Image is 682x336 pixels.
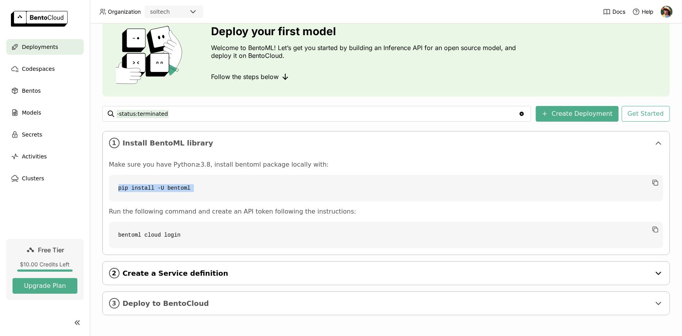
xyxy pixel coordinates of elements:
h3: Deploy your first model [211,25,520,38]
input: Search [116,108,519,120]
img: logo [11,11,68,27]
a: Bentos [6,83,84,99]
i: 2 [109,268,120,279]
code: bentoml cloud login [109,222,663,248]
span: Secrets [22,130,42,139]
a: Deployments [6,39,84,55]
span: Models [22,108,41,117]
span: Clusters [22,174,44,183]
img: Rita Costa [661,6,673,18]
span: Codespaces [22,64,55,74]
p: Welcome to BentoML! Let’s get you started by building an Inference API for an open source model, ... [211,44,520,59]
i: 1 [109,138,120,148]
span: Deploy to BentoCloud [123,299,651,308]
a: Activities [6,149,84,164]
i: 3 [109,298,120,309]
a: Codespaces [6,61,84,77]
div: 1Install BentoML library [103,131,669,155]
span: Activities [22,152,47,161]
a: Docs [603,8,625,16]
button: Upgrade Plan [13,278,77,294]
span: Deployments [22,42,58,52]
div: 3Deploy to BentoCloud [103,292,669,315]
div: 2Create a Service definition [103,262,669,285]
svg: Clear value [519,111,525,117]
button: Create Deployment [536,106,619,122]
p: Run the following command and create an API token following the instructions: [109,208,663,216]
span: Follow the steps below [211,73,279,81]
span: Create a Service definition [123,269,651,278]
a: Free Tier$10.00 Credits LeftUpgrade Plan [6,239,84,300]
a: Clusters [6,171,84,186]
p: Make sure you have Python≥3.8, install bentoml package locally with: [109,161,663,169]
a: Models [6,105,84,120]
span: Install BentoML library [123,139,651,147]
span: Bentos [22,86,41,95]
a: Secrets [6,127,84,142]
div: Help [632,8,653,16]
span: Free Tier [38,246,64,254]
div: soltech [150,8,170,16]
span: Docs [612,8,625,15]
button: Get Started [622,106,670,122]
div: $10.00 Credits Left [13,261,77,268]
span: Help [642,8,653,15]
img: cover onboarding [109,25,193,84]
span: Organization [108,8,141,15]
code: pip install -U bentoml [109,175,663,201]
